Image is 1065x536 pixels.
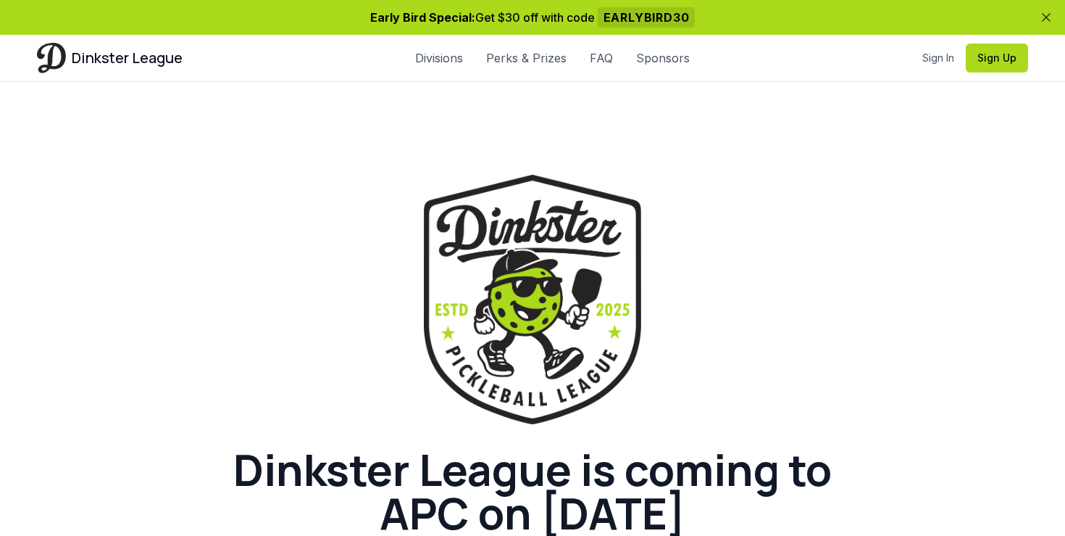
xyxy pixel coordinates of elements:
span: Dinkster League [72,48,183,68]
a: FAQ [590,49,613,67]
span: EARLYBIRD30 [598,7,696,28]
span: Early Bird Special: [370,10,475,25]
a: Dinkster League [37,43,183,73]
img: Dinkster [37,43,66,73]
button: Dismiss banner [1039,10,1053,25]
a: Sign In [922,51,954,65]
a: Sponsors [636,49,690,67]
h1: Dinkster League is coming to APC on [DATE] [185,448,880,535]
img: Dinkster League [424,175,641,424]
a: Divisions [415,49,463,67]
a: Perks & Prizes [486,49,567,67]
p: Get $30 off with code [37,9,1028,26]
button: Sign Up [966,44,1028,73]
